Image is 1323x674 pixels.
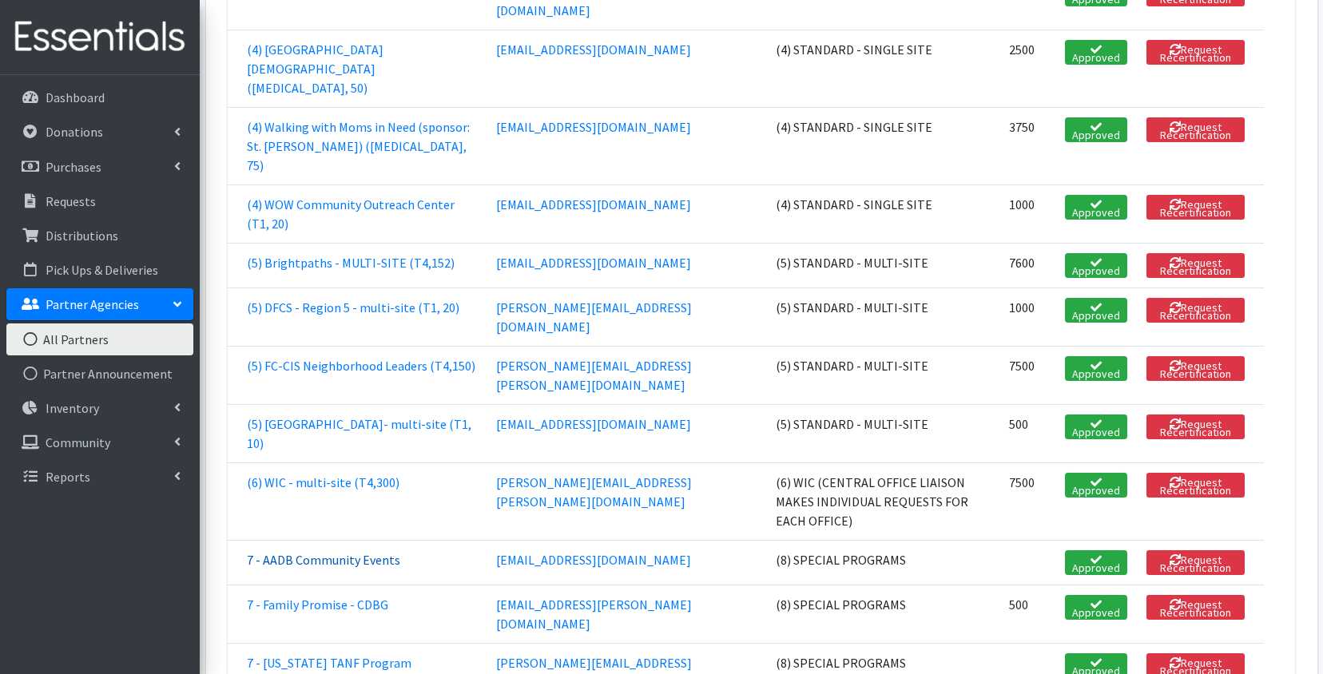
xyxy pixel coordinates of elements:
td: 500 [999,404,1055,462]
a: Distributions [6,220,193,252]
a: [EMAIL_ADDRESS][DOMAIN_NAME] [496,416,691,432]
a: (5) FC-CIS Neighborhood Leaders (T4,150) [247,358,475,374]
a: Purchases [6,151,193,183]
a: Approved [1065,473,1128,498]
a: Approved [1065,414,1128,439]
a: Partner Agencies [6,288,193,320]
button: Request Recertification [1146,117,1245,142]
p: Donations [46,124,103,140]
a: [EMAIL_ADDRESS][PERSON_NAME][DOMAIN_NAME] [496,597,692,632]
p: Inventory [46,400,99,416]
a: (5) DFCS - Region 5 - multi-site (T1, 20) [247,299,459,315]
button: Request Recertification [1146,550,1245,575]
a: Donations [6,116,193,148]
a: Reports [6,461,193,493]
a: 7 - Family Promise - CDBG [247,597,388,613]
td: 2500 [999,30,1055,107]
a: Requests [6,185,193,217]
a: (4) WOW Community Outreach Center (T1, 20) [247,196,455,232]
td: 7500 [999,346,1055,404]
a: [EMAIL_ADDRESS][DOMAIN_NAME] [496,119,691,135]
a: [PERSON_NAME][EMAIL_ADDRESS][PERSON_NAME][DOMAIN_NAME] [496,474,692,509]
a: Approved [1065,298,1128,323]
a: Approved [1065,253,1128,278]
a: Approved [1065,117,1128,142]
a: 7 - [US_STATE] TANF Program [247,655,411,671]
a: Approved [1065,550,1128,575]
p: Dashboard [46,89,105,105]
a: Approved [1065,356,1128,381]
p: Requests [46,193,96,209]
a: [EMAIL_ADDRESS][DOMAIN_NAME] [496,42,691,57]
td: 7500 [999,462,1055,540]
button: Request Recertification [1146,195,1245,220]
td: (5) STANDARD - MULTI-SITE [766,243,999,287]
button: Request Recertification [1146,595,1245,620]
td: (4) STANDARD - SINGLE SITE [766,30,999,107]
p: Partner Agencies [46,296,139,312]
td: (8) SPECIAL PROGRAMS [766,585,999,643]
p: Purchases [46,159,101,175]
a: Pick Ups & Deliveries [6,254,193,286]
p: Community [46,434,110,450]
a: [EMAIL_ADDRESS][DOMAIN_NAME] [496,255,691,271]
a: Approved [1065,195,1128,220]
p: Distributions [46,228,118,244]
td: (6) WIC (CENTRAL OFFICE LIAISON MAKES INDIVIDUAL REQUESTS FOR EACH OFFICE) [766,462,999,540]
button: Request Recertification [1146,253,1245,278]
button: Request Recertification [1146,40,1245,65]
p: Reports [46,469,90,485]
a: 7 - AADB Community Events [247,552,400,568]
a: [EMAIL_ADDRESS][DOMAIN_NAME] [496,196,691,212]
td: (5) STANDARD - MULTI-SITE [766,287,999,346]
td: (4) STANDARD - SINGLE SITE [766,184,999,243]
a: Dashboard [6,81,193,113]
a: Community [6,426,193,458]
a: (5) Brightpaths - MULTI-SITE (T4,152) [247,255,455,271]
td: (5) STANDARD - MULTI-SITE [766,346,999,404]
td: 1000 [999,184,1055,243]
td: 1000 [999,287,1055,346]
td: 500 [999,585,1055,643]
button: Request Recertification [1146,356,1245,381]
a: (5) [GEOGRAPHIC_DATA]- multi-site (T1, 10) [247,416,471,451]
img: HumanEssentials [6,10,193,64]
button: Request Recertification [1146,298,1245,323]
td: (4) STANDARD - SINGLE SITE [766,107,999,184]
p: Pick Ups & Deliveries [46,262,158,278]
a: Approved [1065,595,1128,620]
td: (5) STANDARD - MULTI-SITE [766,404,999,462]
a: Approved [1065,40,1128,65]
a: Partner Announcement [6,358,193,390]
button: Request Recertification [1146,414,1245,439]
a: (4) [GEOGRAPHIC_DATA][DEMOGRAPHIC_DATA] ([MEDICAL_DATA], 50) [247,42,383,96]
a: All Partners [6,323,193,355]
button: Request Recertification [1146,473,1245,498]
a: Inventory [6,392,193,424]
td: 3750 [999,107,1055,184]
td: (8) SPECIAL PROGRAMS [766,540,999,585]
a: [PERSON_NAME][EMAIL_ADDRESS][DOMAIN_NAME] [496,299,692,335]
a: [EMAIL_ADDRESS][DOMAIN_NAME] [496,552,691,568]
a: (6) WIC - multi-site (T4,300) [247,474,399,490]
a: (4) Walking with Moms in Need (sponsor: St. [PERSON_NAME]) ([MEDICAL_DATA], 75) [247,119,470,173]
td: 7600 [999,243,1055,287]
a: [PERSON_NAME][EMAIL_ADDRESS][PERSON_NAME][DOMAIN_NAME] [496,358,692,393]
